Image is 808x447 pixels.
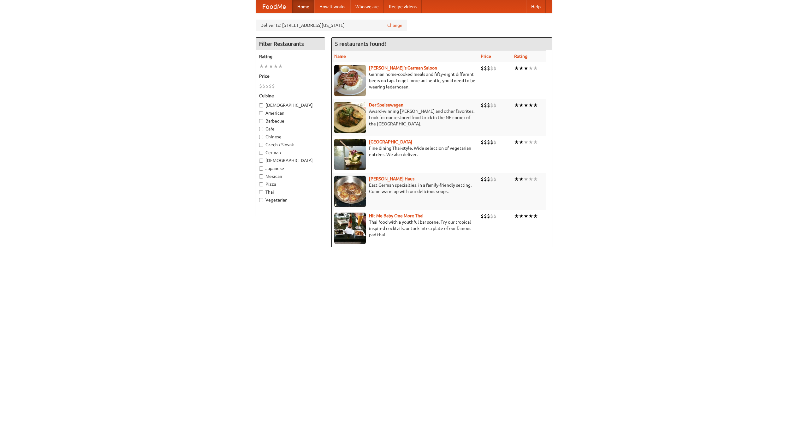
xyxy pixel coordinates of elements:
li: $ [272,82,275,89]
li: ★ [519,139,524,146]
li: ★ [533,176,538,183]
input: Pizza [259,182,263,186]
li: $ [487,213,490,220]
li: ★ [524,213,528,220]
input: American [259,111,263,115]
li: $ [484,213,487,220]
li: ★ [269,63,273,70]
li: $ [490,213,493,220]
div: Deliver to: [STREET_ADDRESS][US_STATE] [256,20,407,31]
li: $ [490,139,493,146]
label: Pizza [259,181,322,187]
a: Who we are [350,0,384,13]
li: ★ [519,102,524,109]
input: Chinese [259,135,263,139]
li: ★ [524,102,528,109]
p: East German specialties, in a family-friendly setting. Come warm up with our delicious soups. [334,182,476,195]
a: Der Speisewagen [369,102,403,107]
li: $ [487,176,490,183]
input: Cafe [259,127,263,131]
input: Vegetarian [259,198,263,202]
li: ★ [514,139,519,146]
li: $ [481,176,484,183]
label: German [259,149,322,156]
a: Price [481,54,491,59]
label: Chinese [259,134,322,140]
input: Barbecue [259,119,263,123]
a: Help [526,0,546,13]
h5: Cuisine [259,93,322,99]
li: ★ [514,102,519,109]
a: Change [387,22,402,28]
input: [DEMOGRAPHIC_DATA] [259,159,263,163]
li: $ [490,102,493,109]
li: $ [481,102,484,109]
li: ★ [514,213,519,220]
a: Home [292,0,314,13]
img: babythai.jpg [334,213,366,244]
li: ★ [519,213,524,220]
ng-pluralize: 5 restaurants found! [335,41,386,47]
h5: Rating [259,53,322,60]
li: ★ [533,213,538,220]
li: $ [481,139,484,146]
li: ★ [273,63,278,70]
b: [PERSON_NAME]'s German Saloon [369,65,437,70]
li: ★ [528,65,533,72]
img: kohlhaus.jpg [334,176,366,207]
p: Fine dining Thai-style. Wide selection of vegetarian entrées. We also deliver. [334,145,476,158]
a: How it works [314,0,350,13]
li: $ [484,102,487,109]
label: Japanese [259,165,322,172]
li: ★ [278,63,283,70]
li: $ [259,82,262,89]
li: $ [484,139,487,146]
input: Thai [259,190,263,194]
a: Rating [514,54,527,59]
li: $ [265,82,269,89]
li: $ [490,65,493,72]
p: Thai food with a youthful bar scene. Try our tropical inspired cocktails, or tuck into a plate of... [334,219,476,238]
li: $ [487,102,490,109]
h5: Price [259,73,322,79]
li: $ [481,65,484,72]
label: Barbecue [259,118,322,124]
li: ★ [514,176,519,183]
p: German home-cooked meals and fifty-eight different beers on tap. To get more authentic, you'd nee... [334,71,476,90]
li: ★ [528,139,533,146]
label: Thai [259,189,322,195]
li: ★ [533,139,538,146]
a: Recipe videos [384,0,422,13]
li: $ [269,82,272,89]
li: $ [493,176,496,183]
b: [GEOGRAPHIC_DATA] [369,139,412,144]
li: $ [493,65,496,72]
li: ★ [528,213,533,220]
a: [PERSON_NAME] Haus [369,176,414,181]
a: Name [334,54,346,59]
input: German [259,151,263,155]
p: Award-winning [PERSON_NAME] and other favorites. Look for our restored food truck in the NE corne... [334,108,476,127]
li: $ [487,65,490,72]
input: Japanese [259,166,263,171]
li: $ [487,139,490,146]
li: $ [481,213,484,220]
li: ★ [528,102,533,109]
a: Hit Me Baby One More Thai [369,213,424,218]
li: $ [490,176,493,183]
li: $ [484,65,487,72]
li: ★ [259,63,264,70]
li: ★ [533,65,538,72]
li: $ [493,213,496,220]
li: $ [262,82,265,89]
li: $ [493,102,496,109]
a: FoodMe [256,0,292,13]
label: American [259,110,322,116]
input: Czech / Slovak [259,143,263,147]
label: Mexican [259,173,322,179]
li: $ [484,176,487,183]
li: $ [493,139,496,146]
li: ★ [524,176,528,183]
